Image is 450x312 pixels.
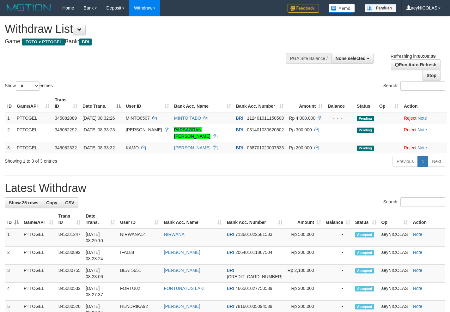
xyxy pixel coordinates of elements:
span: Copy [46,200,57,205]
span: Copy 112401011150508 to clipboard [247,116,284,121]
span: BRI [227,250,234,255]
div: PGA Site Balance / [286,53,331,64]
span: KAMO [126,145,139,150]
span: ITOTO > PTTOGEL [22,39,65,45]
span: Pending [357,116,374,121]
td: · [401,112,447,124]
a: Note [417,145,427,150]
a: CSV [61,197,78,208]
span: Refreshing in: [391,54,435,59]
span: BRI [227,232,234,237]
a: PARSAORAN [PERSON_NAME] [174,127,210,139]
a: 1 [417,156,428,167]
span: 345082089 [55,116,77,121]
a: Note [417,127,427,132]
span: Copy 713601022581533 to clipboard [235,232,272,237]
select: Showentries [16,81,40,91]
span: Copy 206401011867504 to clipboard [235,250,272,255]
span: None selected [336,56,366,61]
td: 3 [5,265,21,283]
td: [DATE] 08:28:06 [83,265,118,283]
a: Note [413,232,423,237]
span: BRI [227,268,234,273]
a: Reject [404,116,417,121]
td: [DATE] 08:28:24 [83,247,118,265]
a: Show 25 rows [5,197,42,208]
a: Reject [404,145,417,150]
td: 2 [5,247,21,265]
a: Note [413,304,423,309]
td: [DATE] 08:29:10 [83,228,118,247]
td: PTTOGEL [14,112,52,124]
td: NIRWANA14 [118,228,161,247]
th: Op: activate to sort column ascending [379,210,410,228]
label: Search: [383,81,445,91]
span: Copy 633901007982535 to clipboard [227,274,283,279]
a: Reject [404,127,417,132]
th: User ID: activate to sort column ascending [123,94,172,112]
span: Rp 4.000.000 [289,116,315,121]
td: PTTOGEL [21,265,56,283]
th: Date Trans.: activate to sort column descending [80,94,123,112]
a: [PERSON_NAME] [164,250,200,255]
td: Rp 200,000 [285,283,324,301]
th: Bank Acc. Name: activate to sort column ascending [161,210,224,228]
td: PTTOGEL [14,124,52,142]
img: Button%20Memo.svg [329,4,355,13]
td: 345081247 [56,228,83,247]
th: Bank Acc. Number: activate to sort column ascending [234,94,287,112]
span: BRI [236,127,243,132]
th: Game/API: activate to sort column ascending [14,94,52,112]
th: Game/API: activate to sort column ascending [21,210,56,228]
th: Action [410,210,445,228]
td: 345080755 [56,265,83,283]
label: Show entries [5,81,53,91]
span: Pending [357,128,374,133]
span: Rp 200.000 [289,145,312,150]
a: Note [417,116,427,121]
input: Search: [400,197,445,207]
td: PTTOGEL [21,228,56,247]
td: PTTOGEL [14,142,52,153]
span: Accepted [355,286,374,291]
th: Op: activate to sort column ascending [377,94,401,112]
td: Rp 2,100,000 [285,265,324,283]
span: BRI [236,145,243,150]
span: BRI [236,116,243,121]
th: ID: activate to sort column descending [5,210,21,228]
a: NIRWANA [164,232,185,237]
td: 2 [5,124,14,142]
td: 345080892 [56,247,83,265]
span: 345082292 [55,127,77,132]
td: · [401,124,447,142]
span: 345082332 [55,145,77,150]
span: BRI [79,39,92,45]
td: · [401,142,447,153]
div: - - - [328,145,352,151]
span: Rp 300.000 [289,127,312,132]
img: panduan.png [365,4,396,12]
th: Bank Acc. Number: activate to sort column ascending [224,210,285,228]
td: 345080532 [56,283,83,301]
span: Accepted [355,232,374,237]
a: Next [428,156,445,167]
th: Status: activate to sort column ascending [353,210,379,228]
span: Copy 781601005094539 to clipboard [235,304,272,309]
label: Search: [383,197,445,207]
img: Feedback.jpg [288,4,319,13]
a: [PERSON_NAME] [164,304,200,309]
td: 1 [5,228,21,247]
span: Show 25 rows [9,200,38,205]
td: - [324,228,353,247]
td: Rp 530,000 [285,228,324,247]
a: Stop [423,70,441,81]
span: [PERSON_NAME] [126,127,162,132]
th: Amount: activate to sort column ascending [286,94,325,112]
th: Trans ID: activate to sort column ascending [52,94,80,112]
a: [PERSON_NAME] [164,268,200,273]
span: BRI [227,304,234,309]
th: Balance: activate to sort column ascending [324,210,353,228]
td: - [324,265,353,283]
th: User ID: activate to sort column ascending [118,210,161,228]
span: Copy 031401030620502 to clipboard [247,127,284,132]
